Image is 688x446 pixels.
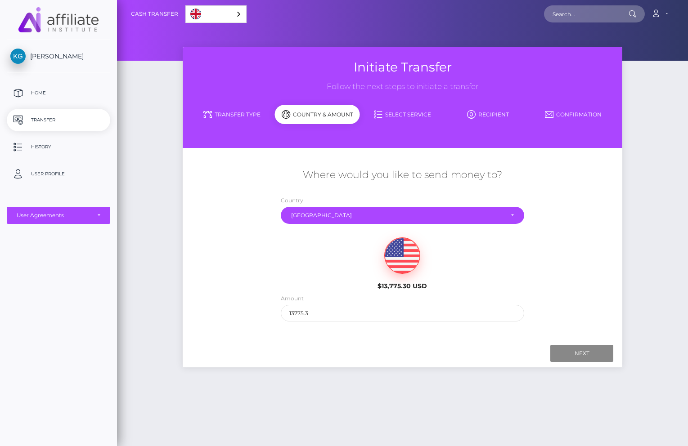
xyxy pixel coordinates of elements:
[531,107,616,122] a: Confirmation
[185,5,247,23] div: Language
[274,107,360,130] a: Country & Amount
[544,5,629,22] input: Search...
[281,196,303,205] label: Country
[7,207,110,224] button: User Agreements
[186,6,246,22] a: English
[348,282,457,290] h6: $13,775.30 USD
[7,52,110,60] span: [PERSON_NAME]
[10,167,107,181] p: User Profile
[189,81,616,92] h3: Follow the next steps to initiate a transfer
[360,107,445,122] a: Select Service
[189,168,616,182] h5: Where would you like to send money to?
[291,212,503,219] div: [GEOGRAPHIC_DATA]
[281,294,304,303] label: Amount
[281,305,524,321] input: Amount to send in USD (Maximum: 13775.3)
[7,109,110,131] a: Transfer
[7,163,110,185] a: User Profile
[185,5,247,23] aside: Language selected: English
[7,136,110,158] a: History
[274,105,360,124] div: Country & Amount
[131,4,178,23] a: Cash Transfer
[10,140,107,154] p: History
[189,107,275,122] a: Transfer Type
[385,238,420,274] img: USD.png
[445,107,531,122] a: Recipient
[10,113,107,127] p: Transfer
[10,86,107,100] p: Home
[550,345,613,362] input: Next
[281,207,524,224] button: Cayman Islands
[7,82,110,104] a: Home
[17,212,90,219] div: User Agreements
[18,7,99,32] img: MassPay
[189,58,616,76] h3: Initiate Transfer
